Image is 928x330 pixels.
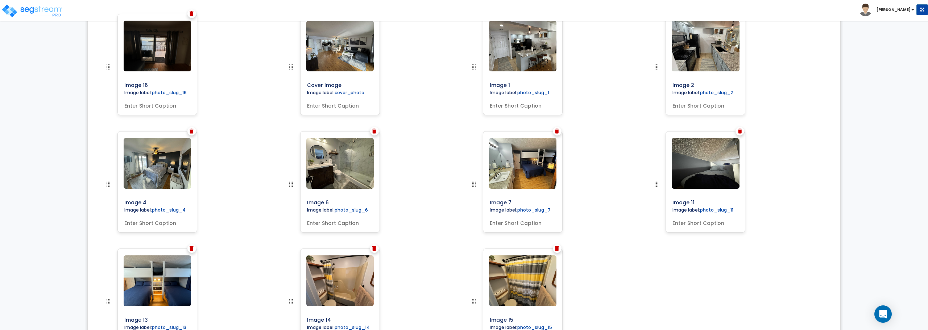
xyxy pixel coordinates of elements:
[487,217,559,227] input: Enter Short Caption
[304,89,367,97] label: Image label:
[517,207,551,213] label: photo_slug_7
[469,180,478,189] img: drag handle
[287,297,295,306] img: drag handle
[152,207,186,213] label: photo_slug_4
[121,207,188,215] label: Image label:
[738,129,742,134] img: Trash Icon
[517,89,549,96] label: photo_slug_1
[335,89,364,96] label: cover_photo
[287,180,295,189] img: drag handle
[121,217,193,227] input: Enter Short Caption
[700,207,733,213] label: photo_slug_11
[670,207,736,215] label: Image label:
[121,89,190,97] label: Image label:
[652,180,661,189] img: drag handle
[104,63,113,71] img: drag handle
[1,4,63,18] img: logo_pro_r.png
[469,297,478,306] img: drag handle
[304,217,376,227] input: Enter Short Caption
[487,207,554,215] label: Image label:
[304,207,371,215] label: Image label:
[190,129,194,134] img: Trash Icon
[372,246,376,251] img: Trash Icon
[304,99,376,109] input: Enter Short Caption
[121,99,193,109] input: Enter Short Caption
[670,99,741,109] input: Enter Short Caption
[700,89,733,96] label: photo_slug_2
[487,89,552,97] label: Image label:
[104,180,113,189] img: drag handle
[335,207,368,213] label: photo_slug_6
[469,63,478,71] img: drag handle
[874,305,892,323] div: Open Intercom Messenger
[190,246,194,251] img: Trash Icon
[877,7,911,12] b: [PERSON_NAME]
[652,63,661,71] img: drag handle
[104,297,113,306] img: drag handle
[190,11,194,16] img: Trash Icon
[670,217,741,227] input: Enter Short Caption
[152,89,187,96] label: photo_slug_16
[287,63,295,71] img: drag handle
[670,89,736,97] label: Image label:
[555,246,559,251] img: Trash Icon
[487,99,559,109] input: Enter Short Caption
[372,129,376,134] img: Trash Icon
[555,129,559,134] img: Trash Icon
[859,4,872,16] img: avatar.png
